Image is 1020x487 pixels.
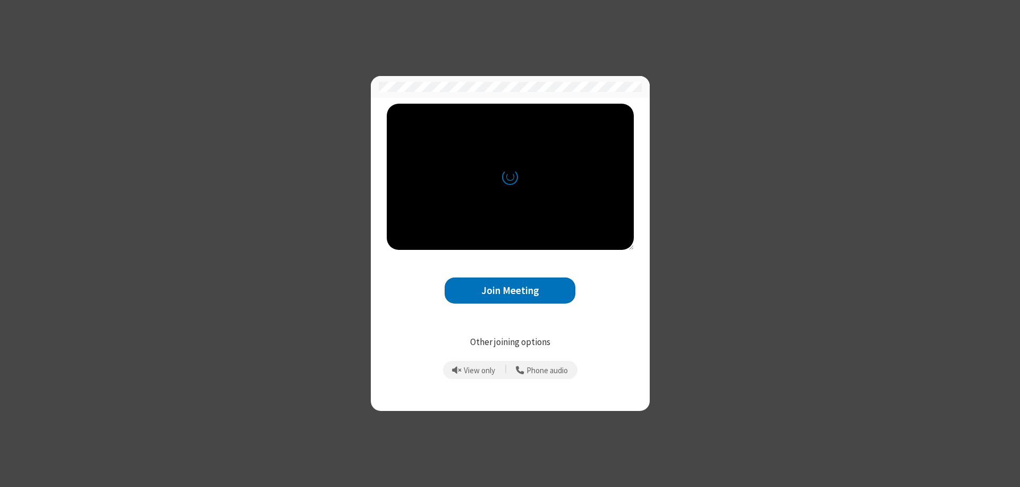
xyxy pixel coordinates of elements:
span: | [505,363,507,377]
button: Join Meeting [445,278,575,304]
span: Phone audio [526,366,568,375]
p: Other joining options [387,335,634,349]
button: Use your phone for mic and speaker while you view the meeting on this device. [512,361,572,379]
span: View only [464,366,495,375]
button: Prevent echo when there is already an active mic and speaker in the room. [448,361,499,379]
